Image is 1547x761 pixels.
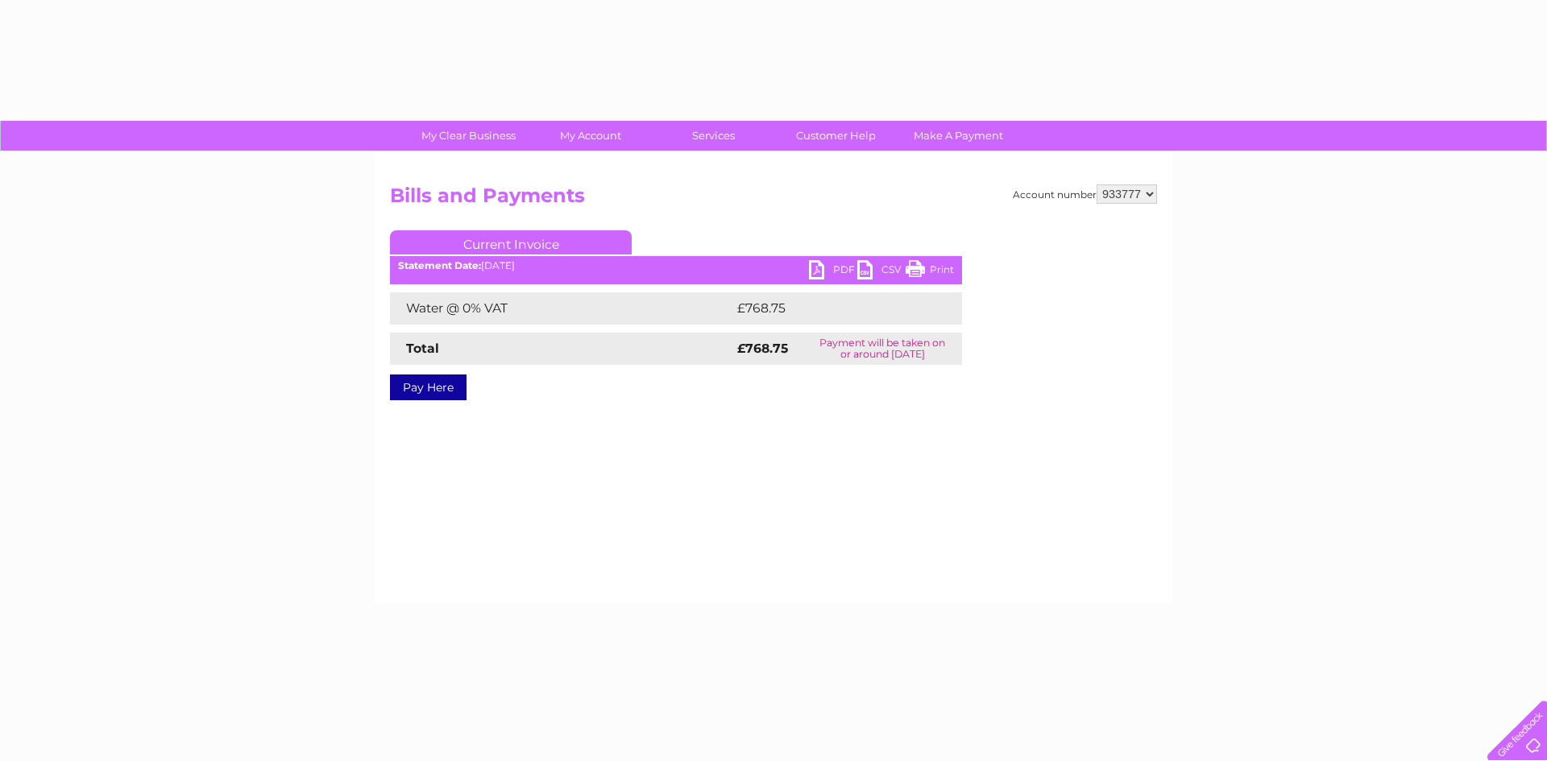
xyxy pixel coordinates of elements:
[406,341,439,356] strong: Total
[892,121,1025,151] a: Make A Payment
[398,259,481,271] b: Statement Date:
[1013,184,1157,204] div: Account number
[906,260,954,283] a: Print
[769,121,902,151] a: Customer Help
[390,260,962,271] div: [DATE]
[737,341,788,356] strong: £768.75
[390,292,733,325] td: Water @ 0% VAT
[809,260,857,283] a: PDF
[525,121,657,151] a: My Account
[402,121,535,151] a: My Clear Business
[390,374,467,400] a: Pay Here
[803,333,962,365] td: Payment will be taken on or around [DATE]
[857,260,906,283] a: CSV
[390,184,1157,215] h2: Bills and Payments
[733,292,934,325] td: £768.75
[647,121,780,151] a: Services
[390,230,632,254] a: Current Invoice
